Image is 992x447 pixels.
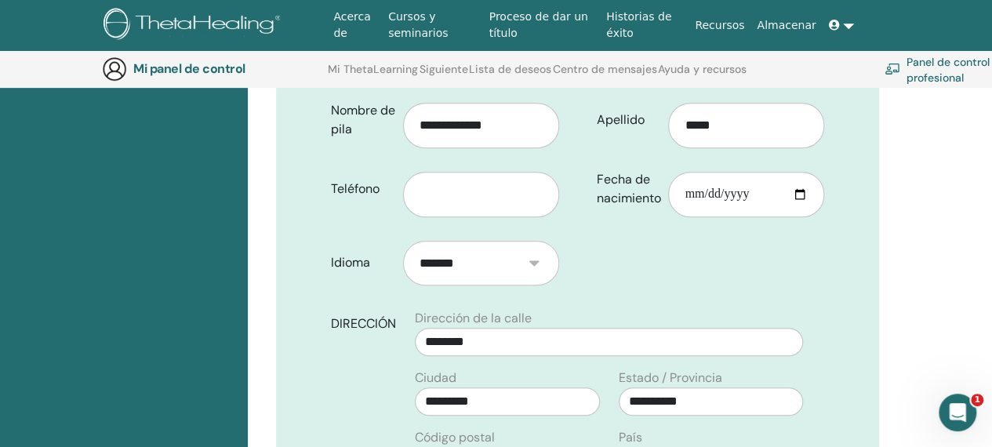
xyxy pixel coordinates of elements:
[606,10,671,39] font: Historias de éxito
[327,2,382,48] a: Acerca de
[658,62,747,76] font: Ayuda y recursos
[757,19,816,31] font: Almacenar
[974,394,980,405] font: 1
[420,63,468,88] a: Siguiente
[104,8,286,43] img: logo.png
[420,62,468,76] font: Siguiente
[102,56,127,82] img: generic-user-icon.jpg
[388,10,448,39] font: Cursos y seminarios
[469,63,551,88] a: Lista de deseos
[695,19,744,31] font: Recursos
[382,2,483,48] a: Cursos y seminarios
[483,2,601,48] a: Proceso de dar un título
[331,254,370,271] font: Idioma
[597,171,661,206] font: Fecha de nacimiento
[689,11,750,40] a: Recursos
[331,315,396,332] font: DIRECCIÓN
[415,310,532,326] font: Dirección de la calle
[553,63,657,88] a: Centro de mensajes
[489,10,588,39] font: Proceso de dar un título
[553,62,657,76] font: Centro de mensajes
[415,429,495,445] font: Código postal
[619,429,642,445] font: País
[750,11,822,40] a: Almacenar
[469,62,551,76] font: Lista de deseos
[331,102,395,137] font: Nombre de pila
[597,111,645,128] font: Apellido
[939,394,976,431] iframe: Chat en vivo de Intercom
[331,180,380,197] font: Teléfono
[600,2,689,48] a: Historias de éxito
[333,10,370,39] font: Acerca de
[658,63,747,88] a: Ayuda y recursos
[885,63,900,74] img: chalkboard-teacher.svg
[415,369,456,386] font: Ciudad
[619,369,722,386] font: Estado / Provincia
[328,63,418,88] a: Mi ThetaLearning
[328,62,418,76] font: Mi ThetaLearning
[133,60,245,77] font: Mi panel de control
